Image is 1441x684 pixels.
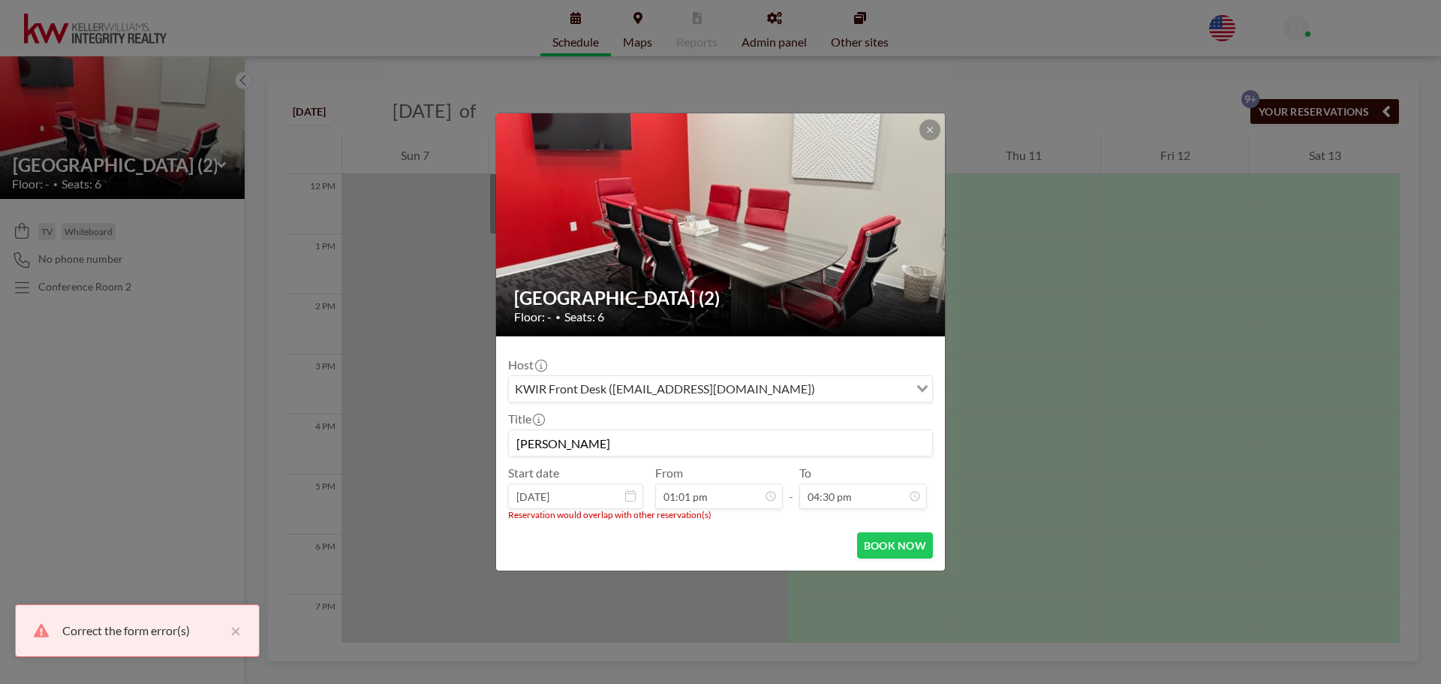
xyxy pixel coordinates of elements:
[789,471,793,504] span: -
[655,466,683,481] label: From
[514,287,928,309] h2: [GEOGRAPHIC_DATA] (2)
[509,376,932,402] div: Search for option
[555,312,561,323] span: •
[857,532,933,559] button: BOOK NOW
[514,309,552,324] span: Floor: -
[564,309,604,324] span: Seats: 6
[799,466,811,481] label: To
[508,466,559,481] label: Start date
[62,622,223,640] div: Correct the form error(s)
[820,379,907,399] input: Search for option
[509,430,932,456] input: KWIR's reservation
[508,411,543,426] label: Title
[512,379,818,399] span: KWIR Front Desk ([EMAIL_ADDRESS][DOMAIN_NAME])
[508,357,546,372] label: Host
[508,509,933,520] li: Reservation would overlap with other reservation(s)
[496,56,946,393] img: 537.jpg
[223,622,241,640] button: close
